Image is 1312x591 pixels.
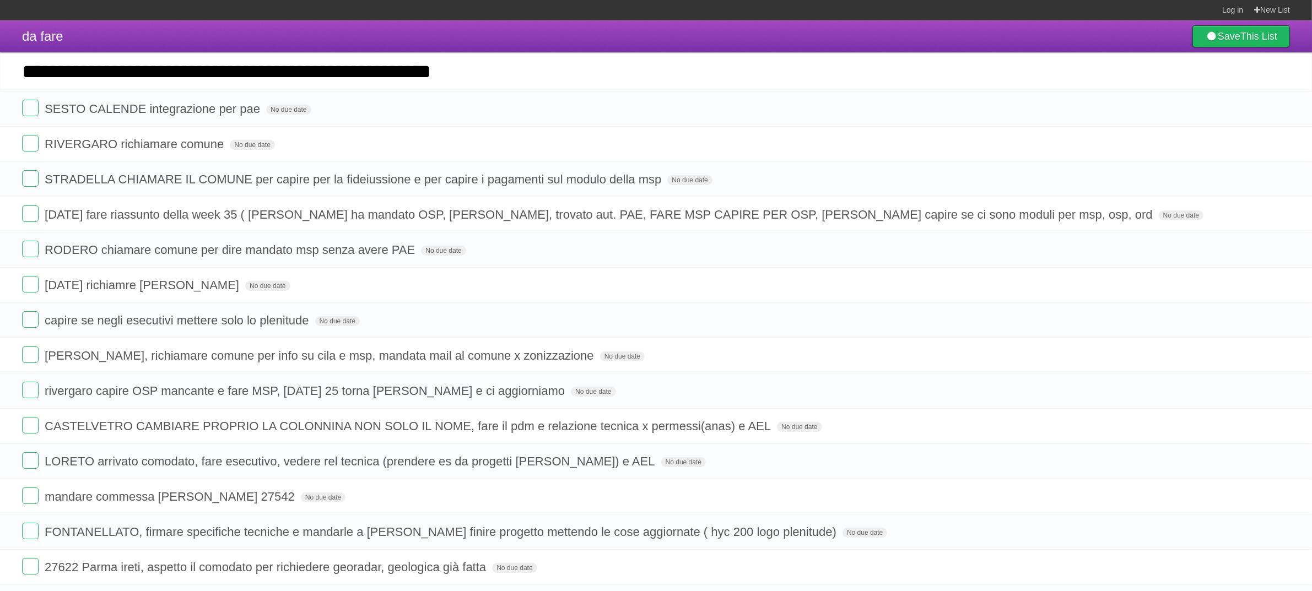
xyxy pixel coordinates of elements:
span: No due date [421,246,466,256]
label: Done [22,241,39,257]
label: Done [22,170,39,187]
span: RODERO chiamare comune per dire mandato msp senza avere PAE [45,243,418,257]
span: [DATE] fare riassunto della week 35 ( [PERSON_NAME] ha mandato OSP, [PERSON_NAME], trovato aut. P... [45,208,1156,221]
span: No due date [600,351,645,361]
a: SaveThis List [1192,25,1290,47]
label: Done [22,100,39,116]
span: 27622 Parma ireti, aspetto il comodato per richiedere georadar, geologica già fatta [45,560,489,574]
span: No due date [266,105,311,115]
label: Done [22,487,39,504]
span: No due date [1159,210,1203,220]
b: This List [1240,31,1277,42]
label: Done [22,382,39,398]
span: No due date [777,422,822,432]
span: rivergaro capire OSP mancante e fare MSP, [DATE] 25 torna [PERSON_NAME] e ci aggiorniamo [45,384,568,398]
span: SESTO CALENDE integrazione per pae [45,102,263,116]
span: da fare [22,29,63,44]
label: Done [22,276,39,292]
label: Done [22,452,39,469]
label: Done [22,523,39,539]
span: No due date [230,140,274,150]
label: Done [22,205,39,222]
span: capire se negli esecutivi mettere solo lo plenitude [45,313,311,327]
label: Done [22,417,39,433]
span: STRADELLA CHIAMARE IL COMUNE per capire per la fideiussione e per capire i pagamenti sul modulo d... [45,172,664,186]
span: RIVERGARO richiamare comune [45,137,226,151]
span: mandare commessa [PERSON_NAME] 27542 [45,490,298,503]
span: FONTANELLATO, firmare specifiche tecniche e mandarle a [PERSON_NAME] finire progetto mettendo le ... [45,525,839,539]
span: No due date [492,563,537,573]
span: No due date [843,528,887,538]
span: No due date [667,175,712,185]
span: No due date [301,492,345,502]
span: LORETO arrivato comodato, fare esecutivo, vedere rel tecnica (prendere es da progetti [PERSON_NAM... [45,454,657,468]
label: Done [22,558,39,574]
span: No due date [571,387,615,397]
label: Done [22,346,39,363]
label: Done [22,311,39,328]
span: No due date [315,316,360,326]
span: No due date [661,457,706,467]
span: CASTELVETRO CAMBIARE PROPRIO LA COLONNINA NON SOLO IL NOME, fare il pdm e relazione tecnica x per... [45,419,774,433]
label: Done [22,135,39,151]
span: [DATE] richiamre [PERSON_NAME] [45,278,242,292]
span: No due date [245,281,290,291]
span: [PERSON_NAME], richiamare comune per info su cila e msp, mandata mail al comune x zonizzazione [45,349,597,362]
